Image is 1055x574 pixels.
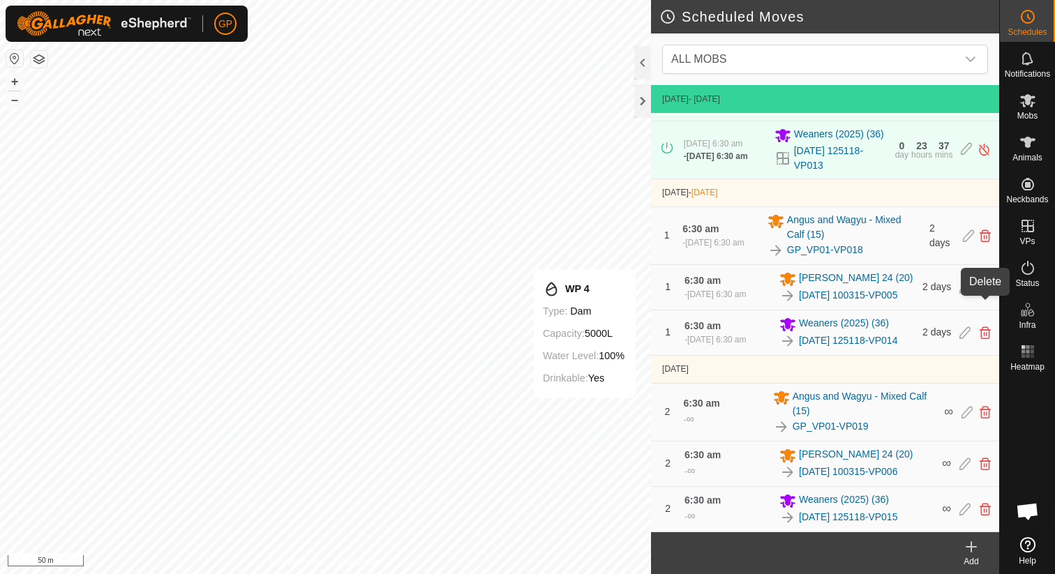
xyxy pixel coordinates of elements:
div: - [684,508,695,524]
span: [DATE] 6:30 am [687,151,748,161]
span: [DATE] 6:30 am [685,238,744,248]
h2: Scheduled Moves [659,8,999,25]
span: - [DATE] [689,94,720,104]
span: 2 [665,503,671,514]
span: VPs [1019,237,1035,246]
img: To [773,418,790,435]
span: ∞ [944,405,953,418]
span: [PERSON_NAME] 24 (20) [799,447,913,464]
span: 6:30 am [684,275,721,286]
img: Gallagher Logo [17,11,191,36]
a: GP_VP01-VP018 [787,243,863,257]
span: 6:30 am [684,494,721,506]
span: Angus and Wagyu - Mixed Calf (15) [787,213,921,242]
img: To [768,242,784,259]
span: Weaners (2025) (36) [794,127,884,144]
div: 23 [916,141,927,151]
span: [DATE] 6:30 am [687,335,746,345]
a: GP_VP01-VP019 [793,419,869,434]
div: - [684,411,694,428]
span: ∞ [687,465,695,476]
a: [DATE] 125118-VP013 [794,144,887,173]
span: 1 [664,229,670,241]
span: GP [218,17,232,31]
span: Schedules [1008,28,1047,36]
label: Capacity: [543,328,585,339]
a: [DATE] 125118-VP014 [799,333,897,348]
img: To [779,287,796,304]
div: WP 4 [543,280,624,297]
div: 100% [543,347,624,364]
div: Add [943,555,999,568]
span: 6:30 am [684,449,721,460]
img: Turn off schedule move [978,142,991,157]
span: ∞ [942,456,951,470]
span: 2 days [922,326,951,338]
span: Weaners (2025) (36) [799,492,889,509]
img: To [779,464,796,481]
a: [DATE] 100315-VP006 [799,465,897,479]
div: - [684,462,695,479]
span: [DATE] 6:30 am [687,289,746,299]
span: Mobs [1017,112,1038,120]
div: - [682,236,744,249]
span: [DATE] [662,94,689,104]
span: 2 [665,458,671,469]
span: - [689,188,718,197]
span: ALL MOBS [671,53,726,65]
span: 6:30 am [684,320,721,331]
div: Yes [543,370,624,386]
span: Animals [1012,153,1042,162]
span: Infra [1019,321,1035,329]
button: – [6,91,23,108]
span: Angus and Wagyu - Mixed Calf (15) [793,389,936,418]
div: Open chat [1007,490,1049,532]
a: Help [1000,531,1055,571]
label: Drinkable: [543,372,588,384]
a: [DATE] 125118-VP015 [799,510,897,524]
button: Map Layers [31,51,47,68]
span: Help [1019,557,1036,565]
button: + [6,73,23,90]
img: To [779,333,796,349]
div: mins [935,151,952,159]
span: ∞ [687,413,694,425]
span: [DATE] [691,188,718,197]
div: 5000L [543,325,624,342]
span: 1 [665,281,671,292]
span: 6:30 am [682,223,719,234]
label: Type: [543,305,567,317]
div: dropdown trigger [957,45,985,73]
span: [DATE] [662,364,689,374]
div: - [684,288,746,301]
span: Neckbands [1006,195,1048,204]
span: ∞ [687,510,695,522]
span: 6:30 am [684,398,720,409]
span: ∞ [942,501,951,515]
a: Contact Us [339,556,380,568]
label: Water Level: [543,350,599,361]
span: [DATE] [662,188,689,197]
span: Notifications [1005,70,1050,78]
span: 2 days [929,222,950,248]
span: Weaners (2025) (36) [799,316,889,333]
div: - [684,150,748,163]
a: [DATE] 100315-VP005 [799,288,897,303]
div: hours [911,151,932,159]
span: dam [570,305,591,317]
img: To [779,509,796,526]
span: 1 [665,326,671,338]
button: Reset Map [6,50,23,67]
span: Status [1015,279,1039,287]
span: Heatmap [1010,363,1045,371]
span: 2 [664,406,670,417]
div: day [895,151,908,159]
div: 0 [899,141,904,151]
a: Privacy Policy [270,556,322,568]
div: 37 [938,141,950,151]
span: [PERSON_NAME] 24 (20) [799,271,913,287]
span: [DATE] 6:30 am [684,139,742,149]
span: ALL MOBS [666,45,957,73]
div: - [684,333,746,346]
span: 2 days [922,281,951,292]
